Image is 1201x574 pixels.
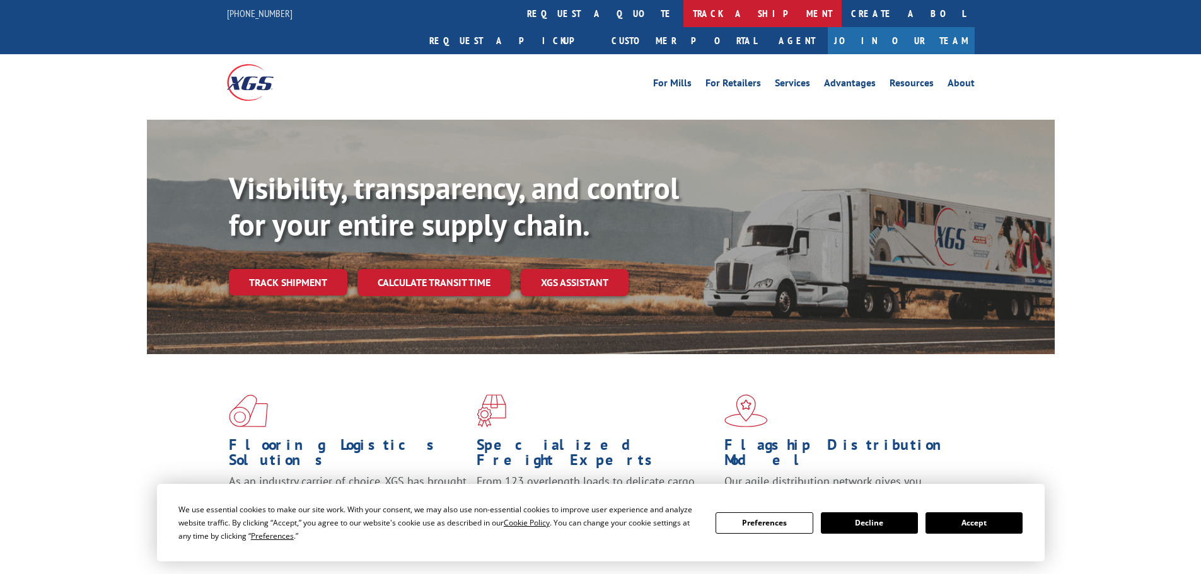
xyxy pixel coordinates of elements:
div: Cookie Consent Prompt [157,484,1045,561]
h1: Flagship Distribution Model [724,437,963,474]
img: xgs-icon-flagship-distribution-model-red [724,394,768,427]
a: Customer Portal [602,27,766,54]
a: XGS ASSISTANT [521,269,629,296]
a: Track shipment [229,269,347,296]
a: Services [775,78,810,92]
h1: Flooring Logistics Solutions [229,437,467,474]
h1: Specialized Freight Experts [477,437,715,474]
a: Advantages [824,78,876,92]
span: Cookie Policy [504,517,550,528]
a: For Retailers [705,78,761,92]
a: Resources [890,78,934,92]
img: xgs-icon-total-supply-chain-intelligence-red [229,394,268,427]
a: [PHONE_NUMBER] [227,7,293,20]
a: Join Our Team [828,27,975,54]
img: xgs-icon-focused-on-flooring-red [477,394,506,427]
div: We use essential cookies to make our site work. With your consent, we may also use non-essential ... [178,503,700,542]
a: For Mills [653,78,692,92]
a: Calculate transit time [357,269,511,296]
b: Visibility, transparency, and control for your entire supply chain. [229,168,679,244]
a: About [948,78,975,92]
span: As an industry carrier of choice, XGS has brought innovation and dedication to flooring logistics... [229,474,467,519]
span: Preferences [251,531,294,541]
a: Request a pickup [420,27,602,54]
a: Agent [766,27,828,54]
button: Decline [821,512,918,534]
span: Our agile distribution network gives you nationwide inventory management on demand. [724,474,956,503]
p: From 123 overlength loads to delicate cargo, our experienced staff knows the best way to move you... [477,474,715,530]
button: Accept [925,512,1023,534]
button: Preferences [716,512,813,534]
